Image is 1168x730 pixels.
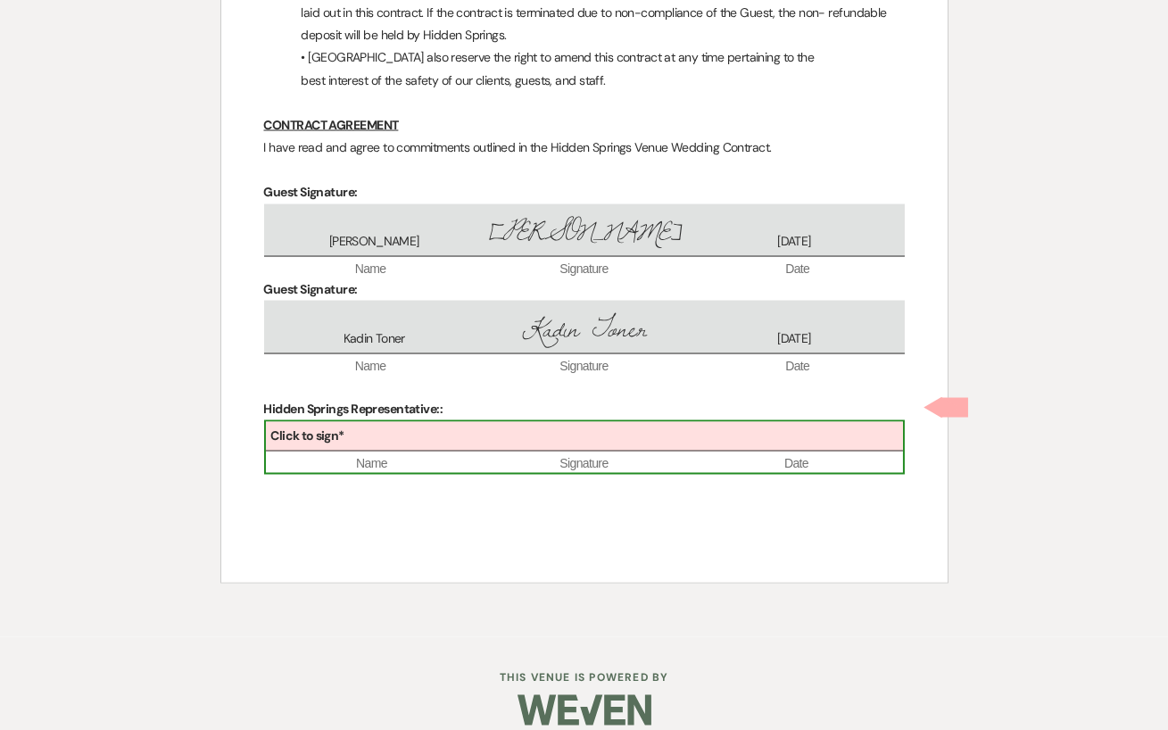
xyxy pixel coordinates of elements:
span: Name [264,358,477,376]
b: Click to sign* [271,427,344,444]
span: Kadin Toner [269,330,479,348]
p: • [GEOGRAPHIC_DATA] also reserve the right to amend this contract at any time pertaining to the [264,46,905,69]
span: Signature [477,358,691,376]
strong: Hidden Springs Representative:: [264,401,443,417]
strong: Guest Signature: [264,184,358,200]
span: Name [264,261,477,278]
p: I have read and agree to commitments outlined in the Hidden Springs Venue Wedding Contract. [264,137,905,159]
u: CONTRACT AGREEMENT [264,117,399,133]
span: Signature [477,261,691,278]
span: Date [691,455,903,473]
strong: Guest Signature: [264,281,358,297]
span: Date [691,261,904,278]
span: [DATE] [689,233,899,251]
span: Signature [478,455,691,473]
span: Date [691,358,904,376]
p: best interest of the safety of our clients, guests, and staff. [264,70,905,92]
span: [DATE] [689,330,899,348]
span: Name [266,455,478,473]
span: Kadin Toner [479,310,689,348]
span: [PERSON_NAME] [269,233,479,251]
span: [PERSON_NAME] [479,213,689,252]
